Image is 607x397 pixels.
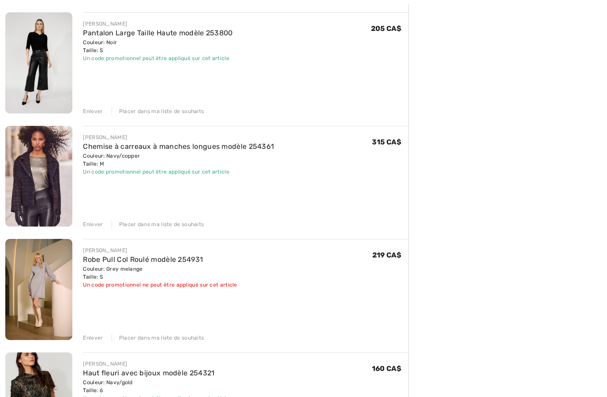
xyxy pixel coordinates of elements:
div: [PERSON_NAME] [83,20,232,28]
div: Placer dans ma liste de souhaits [112,107,204,115]
div: Enlever [83,334,103,342]
span: 205 CA$ [371,24,401,33]
img: Pantalon Large Taille Haute modèle 253800 [5,12,72,113]
span: 160 CA$ [372,364,401,373]
a: Pantalon Large Taille Haute modèle 253800 [83,29,232,37]
div: Un code promotionnel peut être appliqué sur cet article [83,54,232,62]
div: Couleur: Grey melange Taille: S [83,265,237,281]
a: Chemise à carreaux à manches longues modèle 254361 [83,142,274,151]
div: Enlever [83,220,103,228]
div: Placer dans ma liste de souhaits [112,334,204,342]
div: [PERSON_NAME] [83,246,237,254]
div: [PERSON_NAME] [83,360,229,368]
div: [PERSON_NAME] [83,133,274,141]
div: Placer dans ma liste de souhaits [112,220,204,228]
span: 315 CA$ [372,138,401,146]
a: Robe Pull Col Roulé modèle 254931 [83,255,203,264]
div: Couleur: Noir Taille: S [83,38,232,54]
div: Enlever [83,107,103,115]
div: Un code promotionnel peut être appliqué sur cet article [83,168,274,176]
img: Robe Pull Col Roulé modèle 254931 [5,239,72,340]
img: Chemise à carreaux à manches longues modèle 254361 [5,126,72,227]
div: Un code promotionnel ne peut être appliqué sur cet article [83,281,237,289]
div: Couleur: Navy/copper Taille: M [83,152,274,168]
div: Couleur: Navy/gold Taille: 6 [83,378,229,394]
a: Haut fleuri avec bijoux modèle 254321 [83,369,214,377]
span: 219 CA$ [372,251,401,259]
